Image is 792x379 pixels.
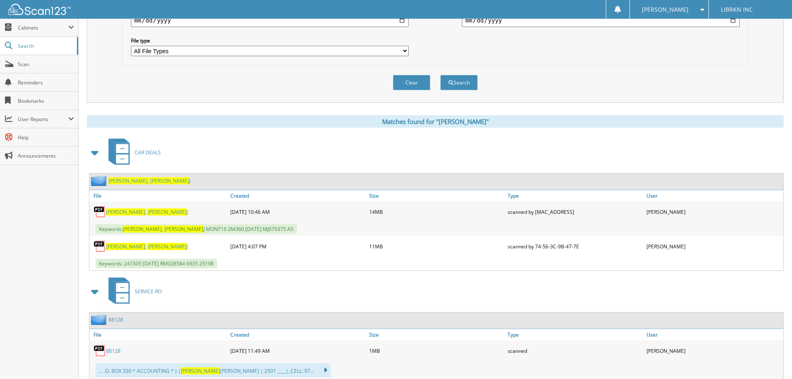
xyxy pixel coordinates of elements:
[506,342,644,359] div: scanned
[109,177,149,184] span: [PERSON_NAME],
[106,243,188,250] a: [PERSON_NAME], [PERSON_NAME]J
[644,329,783,340] a: User
[96,224,297,234] span: Keywords: J MONT19 2M360 [DATE] MJ079375 AS
[18,116,68,123] span: User Reports
[18,134,74,141] span: Help
[228,329,367,340] a: Created
[18,24,68,31] span: Cabinets
[8,4,71,15] img: scan123-logo-white.svg
[89,190,228,201] a: File
[104,136,161,169] a: CAR DEALS
[109,177,190,184] a: [PERSON_NAME], [PERSON_NAME]J
[91,176,109,186] img: folder2.png
[644,342,783,359] div: [PERSON_NAME]
[18,79,74,86] span: Reminders
[135,149,161,156] span: CAR DEALS
[750,339,792,379] iframe: Chat Widget
[96,363,331,377] div: ... .O. BOX 330 * ACCOUNTING * ) | [PERSON_NAME] | 2501 ____|_CELL: 97...
[506,190,644,201] a: Type
[228,190,367,201] a: Created
[106,208,146,216] span: [PERSON_NAME],
[228,203,367,220] div: [DATE] 10:46 AM
[644,190,783,201] a: User
[393,75,430,90] button: Clear
[94,240,106,253] img: PDF.png
[104,275,162,308] a: SERVICE RO
[148,243,187,250] span: [PERSON_NAME]
[181,367,220,374] span: [PERSON_NAME]
[91,315,109,325] img: folder2.png
[18,97,74,104] span: Bookmarks
[506,238,644,255] div: scanned by 74-56-3C-9B-47-7E
[367,342,506,359] div: 1MB
[228,238,367,255] div: [DATE] 4:07 PM
[89,329,228,340] a: File
[18,61,74,68] span: Scan
[367,203,506,220] div: 14MB
[135,288,162,295] span: SERVICE RO
[440,75,478,90] button: Search
[131,14,409,27] input: start
[148,208,187,216] span: [PERSON_NAME]
[18,152,74,159] span: Announcements
[367,238,506,255] div: 11MB
[644,203,783,220] div: [PERSON_NAME]
[642,7,688,12] span: [PERSON_NAME]
[506,203,644,220] div: scanned by [MAC_ADDRESS]
[109,316,123,323] a: 88128
[721,7,753,12] span: LIBRKN INC
[150,177,189,184] span: [PERSON_NAME]
[94,206,106,218] img: PDF.png
[644,238,783,255] div: [PERSON_NAME]
[506,329,644,340] a: Type
[123,225,163,233] span: [PERSON_NAME],
[367,329,506,340] a: Size
[96,259,217,268] span: Keywords: 241505 [DATE] RM028584 6935 25198
[87,115,784,128] div: Matches found for "[PERSON_NAME]"
[228,342,367,359] div: [DATE] 11:49 AM
[131,37,409,44] label: File type
[106,347,121,354] a: 88128
[18,42,73,50] span: Search
[106,208,188,216] a: [PERSON_NAME], [PERSON_NAME]J
[367,190,506,201] a: Size
[164,225,203,233] span: [PERSON_NAME]
[462,14,740,27] input: end
[94,344,106,357] img: PDF.png
[106,243,146,250] span: [PERSON_NAME],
